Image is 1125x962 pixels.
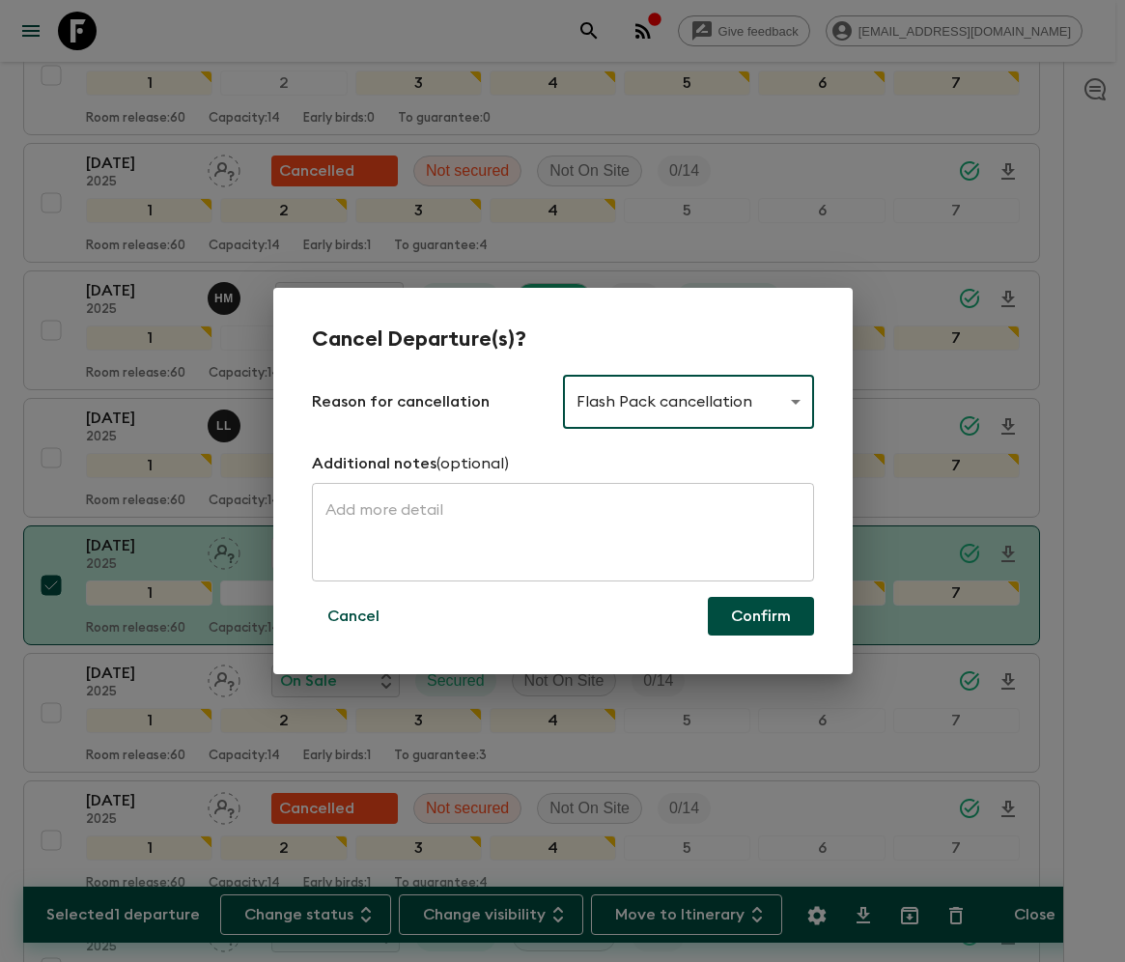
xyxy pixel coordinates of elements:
p: Cancel [327,605,380,628]
button: Cancel [312,597,395,636]
h2: Cancel Departure(s)? [312,326,814,352]
p: Reason for cancellation [312,390,563,413]
div: Flash Pack cancellation [563,375,814,429]
button: Confirm [708,597,814,636]
p: Additional notes [312,452,436,475]
p: (optional) [436,452,509,475]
